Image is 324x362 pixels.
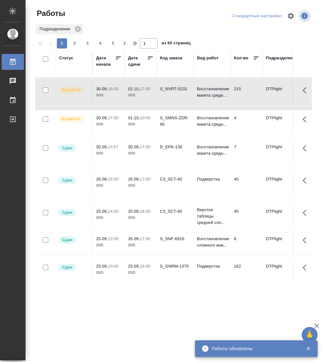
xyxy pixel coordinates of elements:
[108,38,118,48] button: 5
[108,177,118,181] p: 15:00
[299,260,314,275] button: Здесь прячутся важные кнопки
[128,150,154,157] p: 2025
[263,112,300,134] td: DTPlight
[35,8,65,18] span: Работы
[95,40,105,47] span: 4
[128,270,154,276] p: 2025
[95,38,105,48] button: 4
[234,55,248,61] div: Кол-во
[266,55,299,61] div: Подразделение
[62,264,72,270] p: Сдан
[263,83,300,105] td: DTPlight
[70,38,80,48] button: 2
[57,263,89,272] div: Менеджер проверил работу исполнителя, передает ее на следующий этап
[299,83,314,98] button: Здесь прячутся важные кнопки
[160,236,191,242] div: S_SNF-6916
[140,209,150,214] p: 16:00
[302,327,318,343] button: 🙏
[197,263,228,270] p: Подверстка
[108,209,118,214] p: 14:00
[108,264,118,269] p: 10:00
[160,263,191,270] div: S_GNRM-1370
[160,115,191,128] div: S_SMNS-ZDR-85
[128,264,140,269] p: 25.09,
[197,115,228,128] p: Восстановление макета средн...
[96,121,122,128] p: 2025
[160,176,191,182] div: C3_SCT-40
[231,205,263,227] td: 45
[59,55,73,61] div: Статус
[128,55,147,68] div: Дата сдачи
[263,260,300,282] td: DTPlight
[231,112,263,134] td: 4
[40,26,72,32] p: Подразделение
[70,40,80,47] span: 2
[197,176,228,182] p: Подверстка
[96,144,108,149] p: 30.09,
[62,209,72,216] p: Сдан
[57,115,89,123] div: Исполнитель выполняет работу
[96,115,108,120] p: 30.09,
[128,236,140,241] p: 26.09,
[160,86,191,92] div: S_NVRT-5233
[197,55,219,61] div: Вид работ
[302,346,315,351] button: Закрыть
[140,144,150,149] p: 17:00
[128,121,154,128] p: 2025
[128,182,154,189] p: 2025
[128,242,154,248] p: 2025
[128,209,140,214] p: 25.09,
[160,208,191,215] div: C3_SCT-40
[160,144,191,150] div: D_EPK-138
[263,205,300,227] td: DTPlight
[96,92,122,99] p: 2025
[128,86,140,91] p: 02.10,
[283,8,298,24] span: Настроить таблицу
[108,40,118,47] span: 5
[304,328,315,342] span: 🙏
[140,115,150,120] p: 10:00
[128,177,140,181] p: 26.09,
[57,86,89,94] div: Исполнитель выполняет работу
[298,10,312,22] span: Посмотреть информацию
[96,270,122,276] p: 2025
[57,236,89,244] div: Менеджер проверил работу исполнителя, передает ее на следующий этап
[128,115,140,120] p: 01.10,
[96,209,108,214] p: 25.09,
[57,144,89,152] div: Менеджер проверил работу исполнителя, передает ее на следующий этап
[263,141,300,163] td: DTPlight
[197,144,228,157] p: Восстановление макета средн...
[108,86,118,91] p: 19:00
[299,205,314,220] button: Здесь прячутся важные кнопки
[128,215,154,221] p: 2025
[197,236,228,248] p: Восстановление сложного мак...
[299,173,314,188] button: Здесь прячутся важные кнопки
[197,207,228,226] p: Верстка таблицы средней сло...
[96,215,122,221] p: 2025
[96,264,108,269] p: 25.09,
[96,86,108,91] p: 30.09,
[96,242,122,248] p: 2025
[128,92,154,99] p: 2025
[231,260,263,282] td: 162
[62,87,80,93] p: В работе
[57,176,89,185] div: Менеджер проверил работу исполнителя, передает ее на следующий этап
[82,38,93,48] button: 3
[96,236,108,241] p: 25.09,
[231,83,263,105] td: 215
[36,24,83,34] div: Подразделение
[62,145,72,151] p: Сдан
[299,141,314,156] button: Здесь прячутся важные кнопки
[140,177,150,181] p: 17:00
[62,237,72,243] p: Сдан
[108,236,118,241] p: 13:50
[96,150,122,157] p: 2025
[231,11,283,21] div: split button
[212,345,296,352] div: Работы обновлены
[140,264,150,269] p: 16:00
[197,86,228,99] p: Восстановление макета средн...
[162,39,191,48] span: из 60 страниц
[96,55,115,68] div: Дата начала
[96,182,122,189] p: 2025
[160,55,182,61] div: Код заказа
